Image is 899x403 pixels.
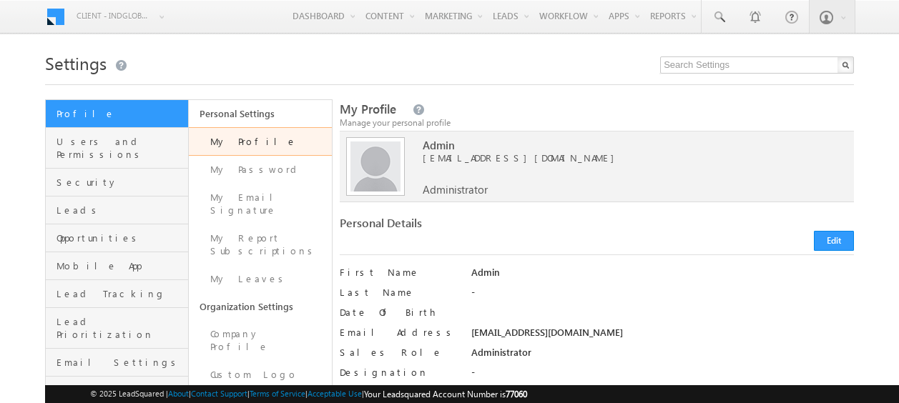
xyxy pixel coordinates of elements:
[57,107,185,120] span: Profile
[189,100,332,127] a: Personal Settings
[168,389,189,398] a: About
[423,151,835,164] span: [EMAIL_ADDRESS][DOMAIN_NAME]
[189,184,332,224] a: My Email Signature
[57,135,185,161] span: Users and Permissions
[57,287,185,300] span: Lead Tracking
[814,231,854,251] button: Edit
[46,128,188,169] a: Users and Permissions
[250,389,305,398] a: Terms of Service
[189,320,332,361] a: Company Profile
[660,56,854,74] input: Search Settings
[191,389,247,398] a: Contact Support
[364,389,527,399] span: Your Leadsquared Account Number is
[340,306,458,319] label: Date Of Birth
[471,286,854,306] div: -
[46,308,188,349] a: Lead Prioritization
[340,101,396,117] span: My Profile
[57,259,185,272] span: Mobile App
[189,265,332,293] a: My Leaves
[57,204,185,217] span: Leads
[471,326,854,346] div: [EMAIL_ADDRESS][DOMAIN_NAME]
[90,387,527,401] span: © 2025 LeadSquared | | | | |
[189,127,332,156] a: My Profile
[57,232,185,244] span: Opportunities
[189,156,332,184] a: My Password
[46,100,188,128] a: Profile
[340,217,591,237] div: Personal Details
[189,224,332,265] a: My Report Subscriptions
[471,366,854,386] div: -
[340,326,458,339] label: Email Address
[189,361,332,389] a: Custom Logo
[57,176,185,189] span: Security
[46,280,188,308] a: Lead Tracking
[340,346,458,359] label: Sales Role
[189,293,332,320] a: Organization Settings
[57,315,185,341] span: Lead Prioritization
[471,266,854,286] div: Admin
[423,139,835,151] span: Admin
[340,286,458,299] label: Last Name
[308,389,362,398] a: Acceptable Use
[423,183,488,196] span: Administrator
[340,116,855,129] div: Manage your personal profile
[506,389,527,399] span: 77060
[46,224,188,252] a: Opportunities
[46,196,188,224] a: Leads
[46,252,188,280] a: Mobile App
[46,349,188,377] a: Email Settings
[340,366,458,379] label: Designation
[45,51,107,74] span: Settings
[46,169,188,196] a: Security
[471,346,854,366] div: Administrator
[340,266,458,279] label: First Name
[77,9,152,23] span: Client - indglobal1 (77060)
[57,356,185,369] span: Email Settings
